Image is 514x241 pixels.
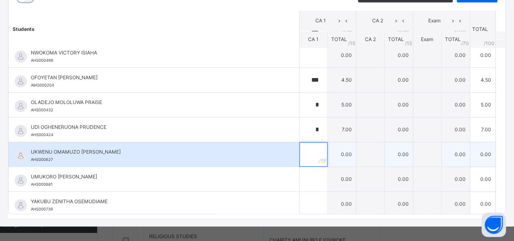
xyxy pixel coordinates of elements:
span: OLADEJO MOLOLUWA PRAISE [31,99,281,106]
td: 0.00 [441,142,470,167]
img: default.svg [15,75,27,87]
td: 7.00 [470,117,495,142]
td: 0.00 [384,167,413,191]
span: / 15 [348,40,355,47]
img: default.svg [15,174,27,187]
td: 5.00 [470,92,495,117]
td: 0.00 [470,43,495,67]
span: CA 2 [365,37,376,43]
span: AHS000498 [31,58,53,63]
td: 0.00 [384,191,413,216]
img: default.svg [15,125,27,137]
span: Exam [419,17,450,25]
td: 0.00 [327,43,356,67]
td: 0.00 [470,191,495,216]
td: 4.50 [470,67,495,92]
td: 0.00 [384,142,413,167]
td: 0.00 [470,167,495,191]
span: UMUKORO [PERSON_NAME] [31,173,281,180]
span: AHS000432 [31,108,53,112]
span: UDI OGHENERUONA PRUDENCE [31,124,281,131]
span: CA 1 [306,17,336,25]
td: 0.00 [441,191,470,216]
span: OFOYETAN [PERSON_NAME] [31,74,281,81]
td: 7.00 [327,117,356,142]
td: 0.00 [441,117,470,142]
span: /100 [484,40,494,47]
img: default.svg [15,100,27,112]
span: TOTAL [445,37,461,43]
td: 0.00 [441,43,470,67]
td: 0.00 [384,117,413,142]
span: TOTAL [388,37,404,43]
td: 0.00 [441,67,470,92]
img: default.svg [15,50,27,63]
td: 0.00 [441,92,470,117]
span: AHS000739 [31,207,53,211]
span: / 15 [405,40,412,47]
span: AHS000424 [31,132,53,137]
td: 0.00 [470,142,495,167]
span: AMS000204 [31,83,54,87]
span: Exam [421,37,433,43]
td: 0.00 [384,67,413,92]
span: NWOKOMA VICTORY ISIAHA [31,49,281,56]
td: 0.00 [327,142,356,167]
span: AHS000681 [31,182,52,187]
span: AHS000627 [31,157,53,162]
td: 0.00 [384,43,413,67]
span: / 70 [461,40,469,47]
span: UKWENU OMAMUZO [PERSON_NAME] [31,148,281,156]
button: Open asap [481,213,506,237]
span: YAKUBU ZENITHA OSEMUDIAME [31,198,281,205]
td: 0.00 [327,191,356,216]
td: 0.00 [384,92,413,117]
span: Students [13,26,35,32]
th: TOTAL [470,11,495,48]
span: CA 2 [362,17,393,25]
span: CA 1 [308,37,319,43]
td: 0.00 [441,167,470,191]
td: 0.00 [327,167,356,191]
td: 5.00 [327,92,356,117]
img: default.svg [15,199,27,211]
img: default.svg [15,150,27,162]
td: 4.50 [327,67,356,92]
span: TOTAL [331,37,347,43]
